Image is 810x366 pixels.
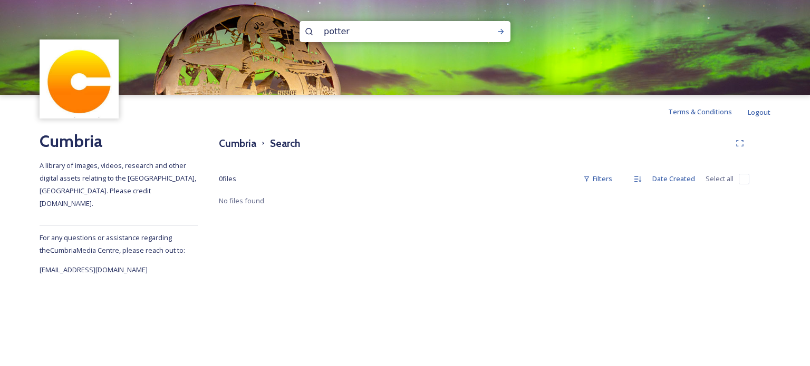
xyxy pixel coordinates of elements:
[219,174,236,184] span: 0 file s
[41,41,118,117] img: images.jpg
[706,174,734,184] span: Select all
[40,233,185,255] span: For any questions or assistance regarding the Cumbria Media Centre, please reach out to:
[668,105,748,118] a: Terms & Conditions
[40,161,198,208] span: A library of images, videos, research and other digital assets relating to the [GEOGRAPHIC_DATA],...
[219,196,264,205] span: No files found
[578,169,618,189] div: Filters
[40,265,148,274] span: [EMAIL_ADDRESS][DOMAIN_NAME]
[219,136,256,151] h3: Cumbria
[647,169,700,189] div: Date Created
[319,20,463,43] input: Search
[270,136,300,151] h3: Search
[748,107,770,117] span: Logout
[668,107,732,116] span: Terms & Conditions
[40,128,198,154] h2: Cumbria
